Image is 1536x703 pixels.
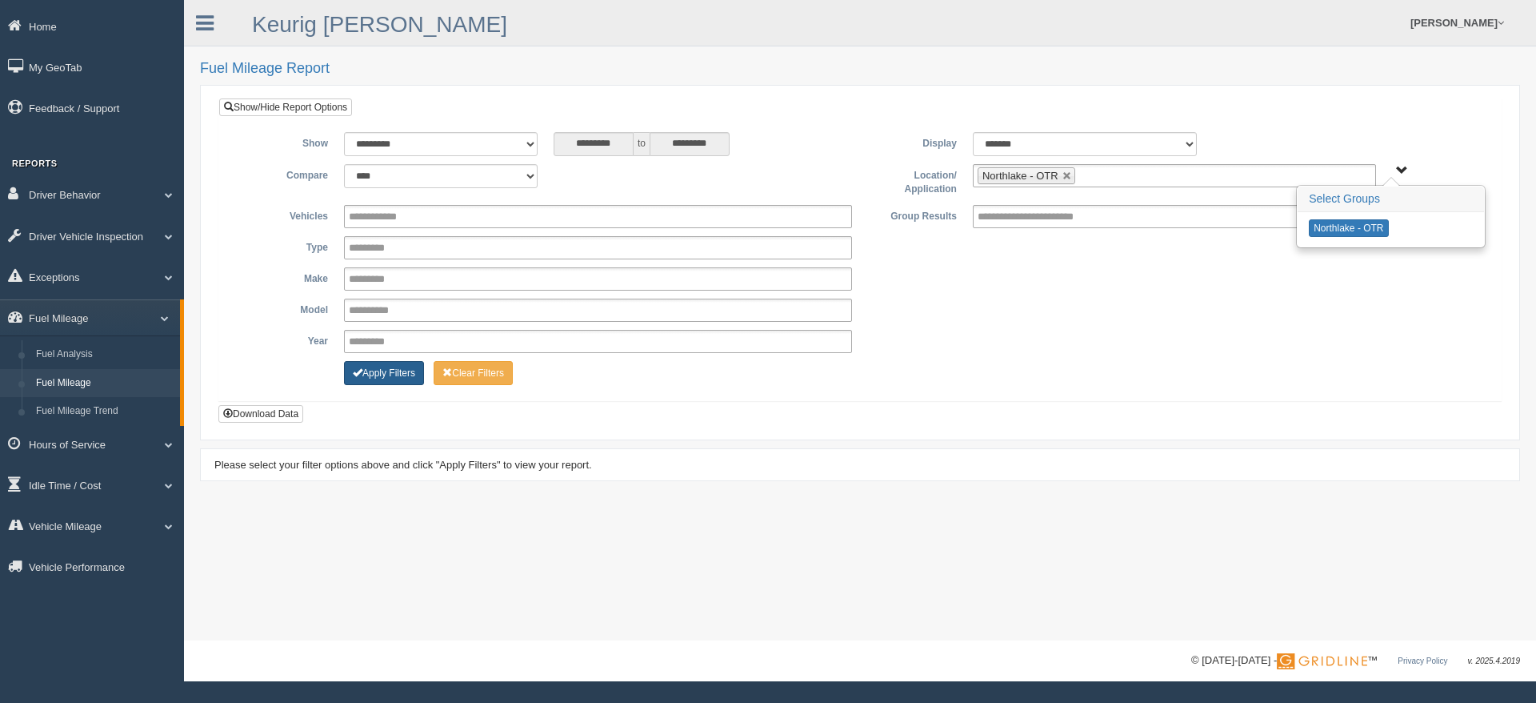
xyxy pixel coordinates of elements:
a: Show/Hide Report Options [219,98,352,116]
label: Model [231,299,336,318]
a: Keurig [PERSON_NAME] [252,12,507,37]
button: Download Data [218,405,303,423]
a: Fuel Mileage [29,369,180,398]
span: Northlake - OTR [982,170,1058,182]
h2: Fuel Mileage Report [200,61,1520,77]
label: Show [231,132,336,151]
button: Change Filter Options [434,361,513,385]
button: Change Filter Options [344,361,424,385]
h3: Select Groups [1298,187,1484,212]
button: Northlake - OTR [1309,219,1388,237]
label: Location/ Application [860,164,965,197]
span: to [634,132,650,156]
label: Type [231,236,336,255]
label: Compare [231,164,336,183]
label: Make [231,267,336,287]
label: Year [231,330,336,349]
a: Fuel Analysis [29,340,180,369]
label: Group Results [860,205,965,224]
img: Gridline [1277,653,1367,669]
span: Please select your filter options above and click "Apply Filters" to view your report. [214,459,592,471]
label: Display [860,132,965,151]
a: Fuel Mileage Trend [29,397,180,426]
span: v. 2025.4.2019 [1468,657,1520,665]
a: Privacy Policy [1398,657,1447,665]
label: Vehicles [231,205,336,224]
div: © [DATE]-[DATE] - ™ [1191,653,1520,669]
